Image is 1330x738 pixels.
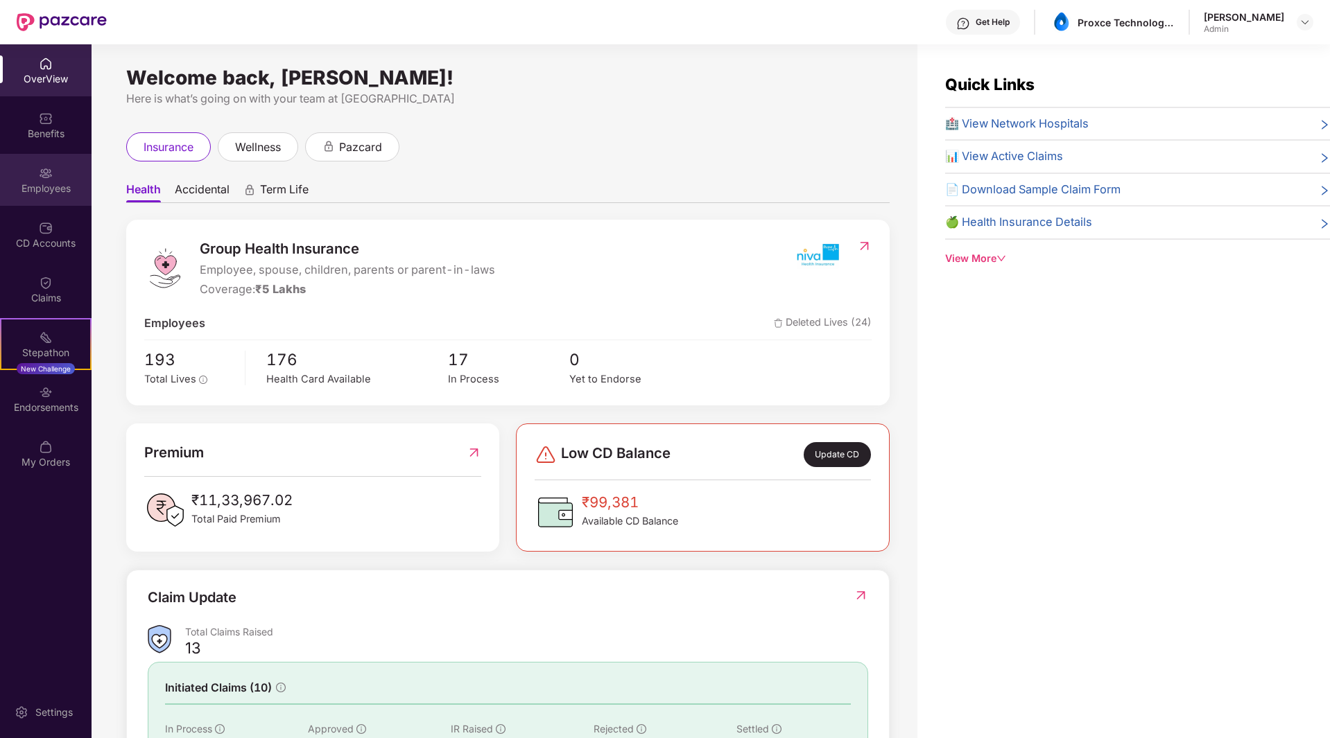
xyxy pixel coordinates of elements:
[200,238,495,260] span: Group Health Insurance
[996,254,1006,263] span: down
[165,723,212,735] span: In Process
[185,638,201,658] div: 13
[39,440,53,454] img: svg+xml;base64,PHN2ZyBpZD0iTXlfT3JkZXJzIiBkYXRhLW5hbWU9Ik15IE9yZGVycyIgeG1sbnM9Imh0dHA6Ly93d3cudz...
[243,184,256,196] div: animation
[448,371,569,387] div: In Process
[945,148,1063,166] span: 📊 View Active Claims
[39,57,53,71] img: svg+xml;base64,PHN2ZyBpZD0iSG9tZSIgeG1sbnM9Imh0dHA6Ly93d3cudzMub3JnLzIwMDAvc3ZnIiB3aWR0aD0iMjAiIG...
[569,347,691,372] span: 0
[266,371,448,387] div: Health Card Available
[535,443,557,466] img: svg+xml;base64,PHN2ZyBpZD0iRGFuZ2VyLTMyeDMyIiB4bWxucz0iaHR0cDovL3d3dy53My5vcmcvMjAwMC9zdmciIHdpZH...
[467,441,481,464] img: RedirectIcon
[854,588,868,602] img: RedirectIcon
[1204,24,1284,35] div: Admin
[39,276,53,290] img: svg+xml;base64,PHN2ZyBpZD0iQ2xhaW0iIHhtbG5zPSJodHRwOi8vd3d3LnczLm9yZy8yMDAwL3N2ZyIgd2lkdGg9IjIwIi...
[804,442,871,467] div: Update CD
[126,182,161,202] span: Health
[126,72,890,83] div: Welcome back, [PERSON_NAME]!
[144,373,196,385] span: Total Lives
[235,139,281,156] span: wellness
[215,724,225,734] span: info-circle
[276,683,286,692] span: info-circle
[175,182,230,202] span: Accidental
[144,347,235,372] span: 193
[17,13,107,31] img: New Pazcare Logo
[976,17,1010,28] div: Get Help
[191,489,293,511] span: ₹11,33,967.02
[561,442,671,467] span: Low CD Balance
[945,75,1035,94] span: Quick Links
[774,315,872,333] span: Deleted Lives (24)
[39,385,53,399] img: svg+xml;base64,PHN2ZyBpZD0iRW5kb3JzZW1lbnRzIiB4bWxucz0iaHR0cDovL3d3dy53My5vcmcvMjAwMC9zdmciIHdpZH...
[191,511,293,527] span: Total Paid Premium
[582,513,678,529] span: Available CD Balance
[594,723,634,735] span: Rejected
[1078,16,1175,29] div: Proxce Technologies
[945,213,1092,231] span: 🍏 Health Insurance Details
[200,281,495,299] div: Coverage:
[322,140,335,152] div: animation
[535,491,576,533] img: CDBalanceIcon
[39,331,53,344] img: svg+xml;base64,PHN2ZyB4bWxucz0iaHR0cDovL3d3dy53My5vcmcvMjAwMC9zdmciIHdpZHRoPSIyMSIgaGVpZ2h0PSIyMC...
[144,441,204,464] span: Premium
[1204,10,1284,24] div: [PERSON_NAME]
[791,238,843,272] img: insurerIcon
[448,347,569,372] span: 17
[945,115,1089,133] span: 🏥 View Network Hospitals
[736,723,769,735] span: Settled
[144,247,186,289] img: logo
[17,363,75,374] div: New Challenge
[148,625,171,653] img: ClaimsSummaryIcon
[39,166,53,180] img: svg+xml;base64,PHN2ZyBpZD0iRW1wbG95ZWVzIiB4bWxucz0iaHR0cDovL3d3dy53My5vcmcvMjAwMC9zdmciIHdpZHRoPS...
[356,724,366,734] span: info-circle
[1319,184,1330,199] span: right
[774,319,783,328] img: deleteIcon
[1,346,90,360] div: Stepathon
[582,491,678,513] span: ₹99,381
[199,376,207,384] span: info-circle
[39,221,53,235] img: svg+xml;base64,PHN2ZyBpZD0iQ0RfQWNjb3VudHMiIGRhdGEtbmFtZT0iQ0QgQWNjb3VudHMiIHhtbG5zPSJodHRwOi8vd3...
[255,282,306,296] span: ₹5 Lakhs
[956,17,970,30] img: svg+xml;base64,PHN2ZyBpZD0iSGVscC0zMngzMiIgeG1sbnM9Imh0dHA6Ly93d3cudzMub3JnLzIwMDAvc3ZnIiB3aWR0aD...
[945,181,1121,199] span: 📄 Download Sample Claim Form
[1319,216,1330,231] span: right
[185,625,868,638] div: Total Claims Raised
[1319,118,1330,133] span: right
[1299,17,1311,28] img: svg+xml;base64,PHN2ZyBpZD0iRHJvcGRvd24tMzJ4MzIiIHhtbG5zPSJodHRwOi8vd3d3LnczLm9yZy8yMDAwL3N2ZyIgd2...
[144,489,186,531] img: PaidPremiumIcon
[772,724,781,734] span: info-circle
[148,587,236,608] div: Claim Update
[339,139,382,156] span: pazcard
[144,315,205,333] span: Employees
[165,679,272,696] span: Initiated Claims (10)
[260,182,309,202] span: Term Life
[857,239,872,253] img: RedirectIcon
[451,723,493,735] span: IR Raised
[945,251,1330,266] div: View More
[126,90,890,107] div: Here is what’s going on with your team at [GEOGRAPHIC_DATA]
[200,261,495,279] span: Employee, spouse, children, parents or parent-in-laws
[39,112,53,125] img: svg+xml;base64,PHN2ZyBpZD0iQmVuZWZpdHMiIHhtbG5zPSJodHRwOi8vd3d3LnczLm9yZy8yMDAwL3N2ZyIgd2lkdGg9Ij...
[1051,12,1071,33] img: asset%201.png
[144,139,193,156] span: insurance
[569,371,691,387] div: Yet to Endorse
[308,723,354,735] span: Approved
[637,724,646,734] span: info-circle
[15,705,28,719] img: svg+xml;base64,PHN2ZyBpZD0iU2V0dGluZy0yMHgyMCIgeG1sbnM9Imh0dHA6Ly93d3cudzMub3JnLzIwMDAvc3ZnIiB3aW...
[266,347,448,372] span: 176
[1319,150,1330,166] span: right
[31,705,77,719] div: Settings
[496,724,506,734] span: info-circle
